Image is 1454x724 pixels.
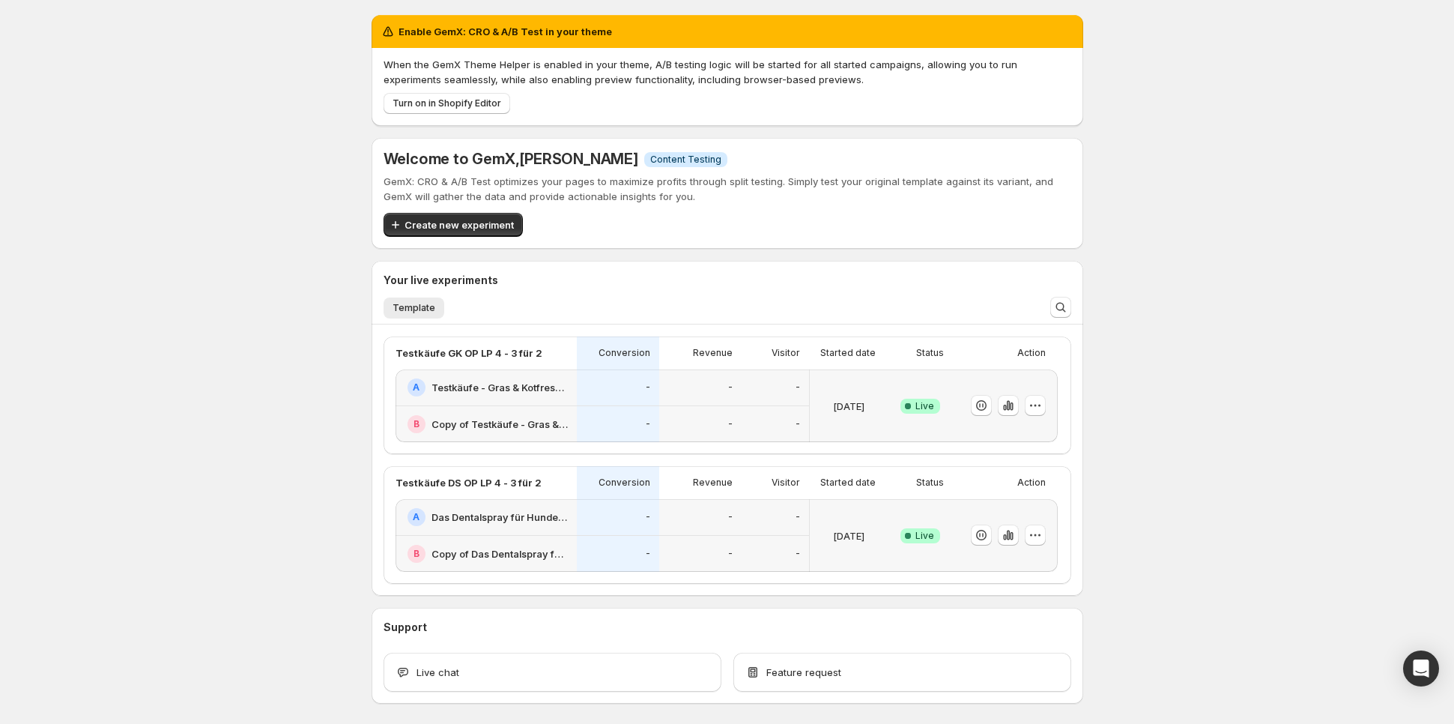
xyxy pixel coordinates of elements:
p: - [646,511,650,523]
h3: Support [384,620,427,635]
p: Testkäufe DS OP LP 4 - 3 für 2 [396,475,542,490]
h2: Testkäufe - Gras & Kotfresser Drops für Hunde: Jetzt Neukunden Deal sichern!-v2 [431,380,568,395]
p: - [728,418,733,430]
p: - [728,548,733,560]
span: , [PERSON_NAME] [515,150,638,168]
p: Started date [820,347,876,359]
span: Template [393,302,435,314]
p: [DATE] [833,399,864,414]
h2: Copy of Das Dentalspray für Hunde: Jetzt Neukunden Deal sichern!-v1-test [431,546,568,561]
span: Live chat [416,665,459,680]
p: Conversion [599,347,650,359]
p: - [796,418,800,430]
p: [DATE] [833,528,864,543]
p: - [728,511,733,523]
p: - [796,511,800,523]
p: When the GemX Theme Helper is enabled in your theme, A/B testing logic will be started for all st... [384,57,1071,87]
p: Status [916,347,944,359]
p: Action [1017,477,1046,489]
p: Revenue [693,477,733,489]
p: Revenue [693,347,733,359]
span: Live [915,530,934,542]
span: Content Testing [650,154,721,166]
p: - [796,381,800,393]
h2: B [414,548,419,560]
div: Open Intercom Messenger [1403,651,1439,687]
p: Conversion [599,477,650,489]
span: Live [915,400,934,412]
button: Search and filter results [1050,297,1071,318]
h2: A [413,381,419,393]
p: Action [1017,347,1046,359]
span: Create new experiment [405,217,514,232]
h2: Copy of Testkäufe - Gras & Kotfresser Drops für Hunde: Jetzt Neukunden Deal sichern!-v2 [431,417,568,432]
p: - [728,381,733,393]
h5: Welcome to GemX [384,150,638,168]
p: Testkäufe GK OP LP 4 - 3 für 2 [396,346,542,361]
span: Turn on in Shopify Editor [393,97,501,109]
button: Create new experiment [384,213,523,237]
h2: A [413,511,419,523]
p: Visitor [772,477,800,489]
button: Turn on in Shopify Editor [384,93,510,114]
h2: B [414,418,419,430]
span: Feature request [766,665,841,680]
p: - [796,548,800,560]
p: - [646,548,650,560]
p: Started date [820,477,876,489]
h2: Enable GemX: CRO & A/B Test in your theme [399,24,612,39]
h2: Das Dentalspray für Hunde: Jetzt Neukunden Deal sichern!-v1-test [431,510,568,525]
h3: Your live experiments [384,273,498,288]
p: - [646,381,650,393]
p: Status [916,477,944,489]
p: - [646,418,650,430]
p: Visitor [772,347,800,359]
p: GemX: CRO & A/B Test optimizes your pages to maximize profits through split testing. Simply test ... [384,174,1071,204]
